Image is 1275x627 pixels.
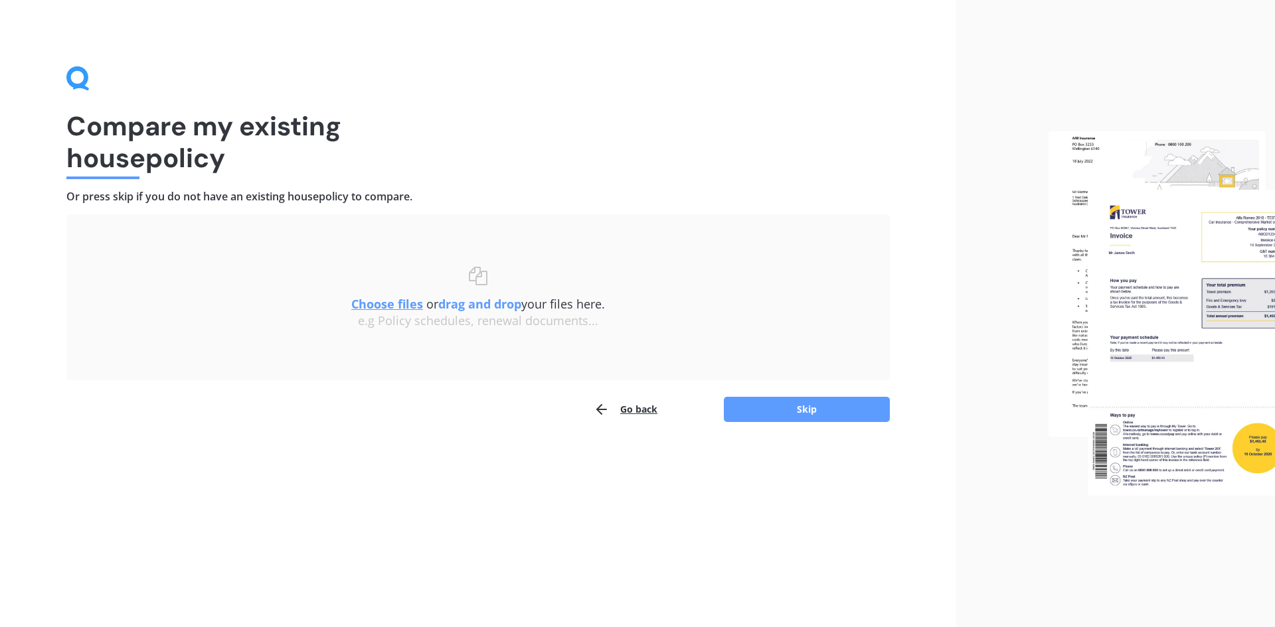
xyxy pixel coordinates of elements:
[724,397,890,422] button: Skip
[351,296,423,312] u: Choose files
[66,110,890,174] h1: Compare my existing house policy
[438,296,521,312] b: drag and drop
[93,314,863,328] div: e.g Policy schedules, renewal documents...
[66,190,890,204] h4: Or press skip if you do not have an existing house policy to compare.
[594,396,657,423] button: Go back
[1049,131,1275,496] img: files.webp
[351,296,605,312] span: or your files here.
